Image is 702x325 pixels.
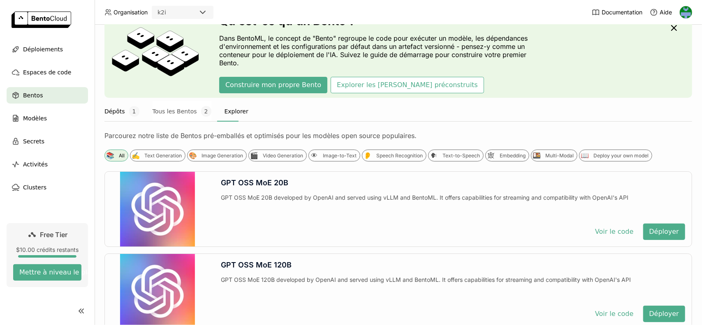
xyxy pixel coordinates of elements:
[643,306,685,322] button: Déployer
[263,152,303,159] div: Video Generation
[323,152,357,159] div: Image-to-Text
[308,150,360,161] div: 👁Image-to-Text
[219,77,327,93] button: Construire mon propre Bento
[12,12,71,28] img: logo
[189,151,197,160] div: 🎨
[23,44,63,54] span: Déploiements
[23,159,48,169] span: Activités
[531,150,577,161] div: 🍱Multi-Modal
[221,260,685,270] div: GPT OSS MoE 120B
[129,106,139,117] span: 1
[364,151,372,160] div: 👂
[13,246,81,254] div: $10.00 crédits restants
[7,41,88,58] a: Déploiements
[428,150,484,161] div: 🗣Text-to-Speech
[485,150,529,161] div: 🕸Embedding
[660,9,672,16] span: Aide
[589,306,640,322] button: Voir le code
[23,136,44,146] span: Secrets
[201,106,211,117] span: 2
[533,151,541,160] div: 🍱
[602,9,642,16] span: Documentation
[650,8,672,16] div: Aide
[106,151,115,160] div: 📚
[7,110,88,127] a: Modèles
[430,151,438,160] div: 🗣
[593,152,649,159] div: Deploy your own model
[7,87,88,104] a: Bentos
[187,150,247,161] div: 🎨Image Generation
[23,90,43,100] span: Bentos
[581,151,589,160] div: 📖
[579,150,652,161] div: 📖Deploy your own model
[23,67,71,77] span: Espaces de code
[500,152,526,159] div: Embedding
[221,194,685,217] div: GPT OSS MoE 20B developed by OpenAI and served using vLLM and BentoML. It offers capabilities for...
[7,179,88,196] a: Clusters
[40,230,68,239] span: Free Tier
[114,9,148,16] span: Organisation
[153,101,211,122] button: Tous les Bentos
[144,152,182,159] div: Text Generation
[643,224,685,240] button: Déployer
[310,151,319,160] div: 👁
[225,101,248,122] button: Explorer
[7,64,88,81] a: Espaces de code
[487,151,496,160] div: 🕸
[111,27,199,81] img: cover onboarding
[362,150,426,161] div: 👂Speech Recognition
[7,223,88,287] a: Free Tier$10.00 crédits restantsMettre à niveau le plan
[248,150,307,161] div: 🎬Video Generation
[589,224,640,240] button: Voir le code
[23,113,47,123] span: Modèles
[23,182,46,192] span: Clusters
[331,77,484,93] button: Explorer les [PERSON_NAME] préconstruits
[167,9,168,17] input: Selected k2i.
[443,152,480,159] div: Text-to-Speech
[202,152,243,159] div: Image Generation
[545,152,574,159] div: Multi-Modal
[104,101,139,122] button: Dépôts
[250,151,259,160] div: 🎬
[219,14,544,28] h3: Qu'est-ce qu'un Bento ?
[132,151,140,160] div: ✍️
[376,152,423,159] div: Speech Recognition
[104,131,692,140] div: Parcourez notre liste de Bentos pré-emballés et optimisés pour les modèles open source populaires.
[7,133,88,150] a: Secrets
[158,8,166,16] div: k2i
[221,178,685,187] div: GPT OSS MoE 20B
[13,264,81,281] button: Mettre à niveau le plan
[104,150,128,161] div: 📚All
[592,8,642,16] a: Documentation
[7,156,88,173] a: Activités
[120,172,195,247] img: GPT OSS MoE 20B
[219,34,544,67] p: Dans BentoML, le concept de "Bento" regroupe le code pour exécuter un modèle, les dépendances d'e...
[130,150,185,161] div: ✍️Text Generation
[119,152,125,159] div: All
[680,6,692,18] img: Gaethan Legrand
[221,276,685,299] div: GPT OSS MoE 120B developed by OpenAI and served using vLLM and BentoML. It offers capabilities fo...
